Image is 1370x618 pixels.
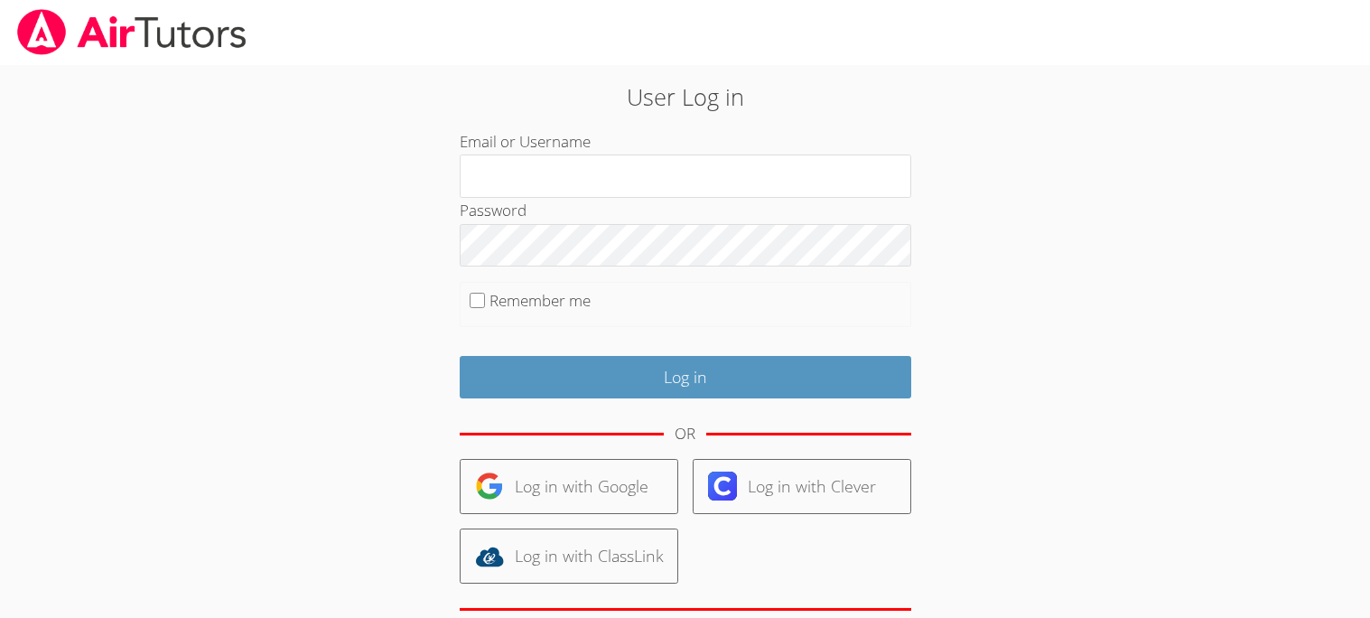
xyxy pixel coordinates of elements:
img: classlink-logo-d6bb404cc1216ec64c9a2012d9dc4662098be43eaf13dc465df04b49fa7ab582.svg [475,542,504,571]
a: Log in with Google [460,459,678,514]
a: Log in with Clever [693,459,911,514]
label: Password [460,200,527,220]
img: airtutors_banner-c4298cdbf04f3fff15de1276eac7730deb9818008684d7c2e4769d2f7ddbe033.png [15,9,248,55]
h2: User Log in [315,80,1055,114]
input: Log in [460,356,911,398]
div: OR [675,421,695,447]
label: Remember me [489,290,591,311]
img: clever-logo-6eab21bc6e7a338710f1a6ff85c0baf02591cd810cc4098c63d3a4b26e2feb20.svg [708,472,737,501]
img: google-logo-50288ca7cdecda66e5e0955fdab243c47b7ad437acaf1139b6f446037453330a.svg [475,472,504,501]
label: Email or Username [460,131,591,152]
a: Log in with ClassLink [460,529,678,584]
